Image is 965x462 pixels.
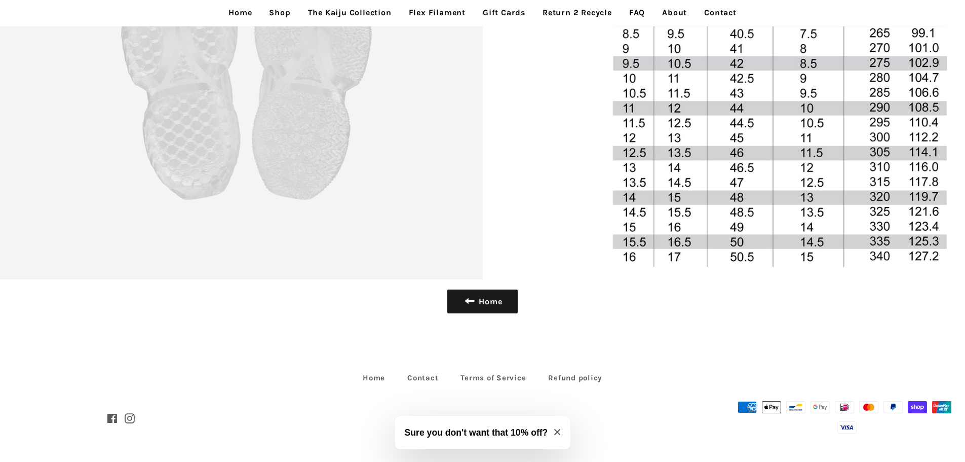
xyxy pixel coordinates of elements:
[479,297,502,306] span: Home
[450,370,536,386] a: Terms of Service
[353,370,395,386] a: Home
[405,414,560,424] span: © 2025, .
[490,414,560,424] a: Powered by Shopify
[434,414,488,424] a: FUSEDfootwear
[397,370,448,386] a: Contact
[447,290,518,314] a: Home
[538,370,612,386] a: Refund policy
